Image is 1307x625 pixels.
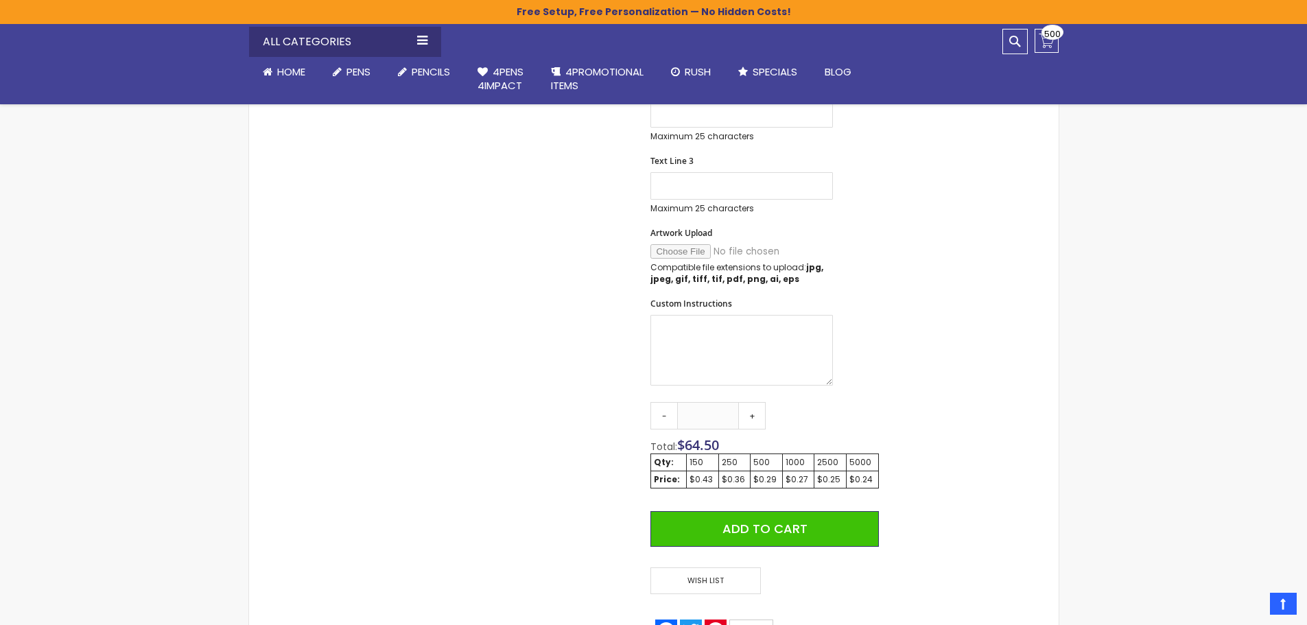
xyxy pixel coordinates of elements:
div: $0.29 [753,474,779,485]
span: Text Line 3 [650,155,694,167]
p: Maximum 25 characters [650,131,833,142]
p: Maximum 25 characters [650,203,833,214]
div: $0.24 [849,474,875,485]
div: 500 [753,457,779,468]
a: Rush [657,57,725,87]
span: 64.50 [685,436,719,454]
span: Custom Instructions [650,298,732,309]
strong: Price: [654,473,680,485]
div: 1000 [786,457,811,468]
a: 500 [1035,29,1059,53]
p: Compatible file extensions to upload: [650,262,833,284]
div: All Categories [249,27,441,57]
span: 4PROMOTIONAL ITEMS [551,64,644,93]
a: Pens [319,57,384,87]
span: Home [277,64,305,79]
span: Pencils [412,64,450,79]
div: $0.27 [786,474,811,485]
span: Artwork Upload [650,227,712,239]
span: 4Pens 4impact [478,64,523,93]
a: Pencils [384,57,464,87]
a: Specials [725,57,811,87]
div: 150 [690,457,716,468]
strong: Qty: [654,456,674,468]
strong: jpg, jpeg, gif, tiff, tif, pdf, png, ai, eps [650,261,823,284]
a: Blog [811,57,865,87]
a: 4PROMOTIONALITEMS [537,57,657,102]
a: Home [249,57,319,87]
a: 4Pens4impact [464,57,537,102]
span: Rush [685,64,711,79]
a: Top [1270,593,1297,615]
a: Wish List [650,567,764,594]
a: + [738,402,766,429]
div: $0.43 [690,474,716,485]
span: $ [677,436,719,454]
div: 250 [722,457,748,468]
span: Add to Cart [722,520,808,537]
div: $0.25 [817,474,843,485]
span: Specials [753,64,797,79]
span: Wish List [650,567,760,594]
button: Add to Cart [650,511,878,547]
span: Pens [346,64,370,79]
a: - [650,402,678,429]
span: Blog [825,64,851,79]
div: 2500 [817,457,843,468]
div: $0.36 [722,474,748,485]
span: Total: [650,440,677,453]
div: 5000 [849,457,875,468]
span: 500 [1044,27,1061,40]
